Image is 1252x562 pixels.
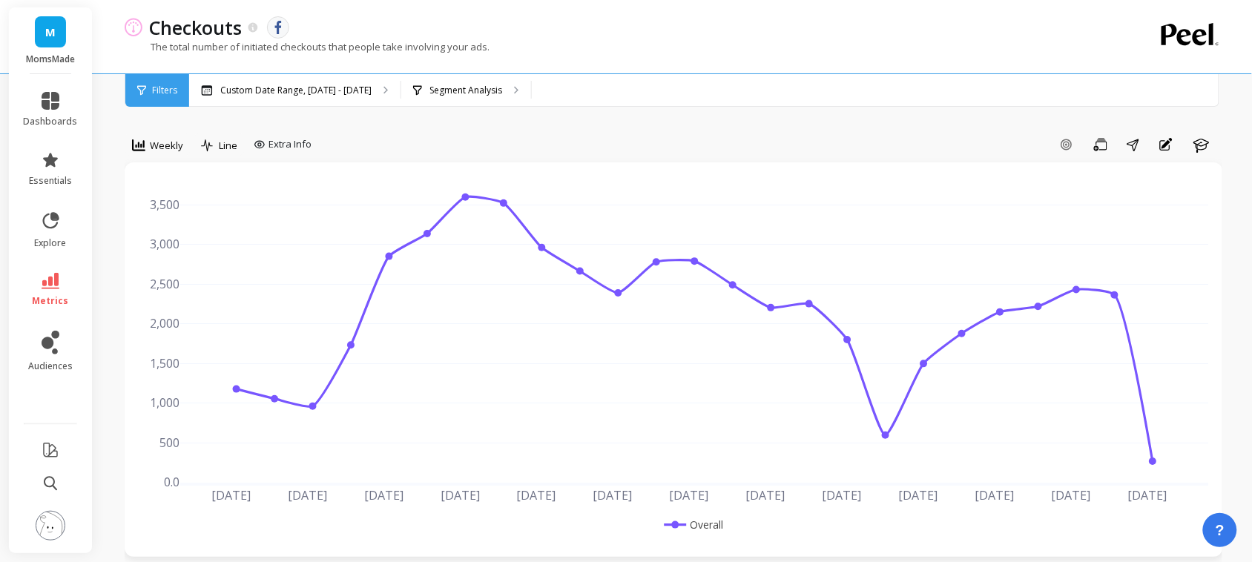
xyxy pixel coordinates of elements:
img: api.fb.svg [271,21,285,34]
img: profile picture [36,511,65,540]
span: metrics [33,295,69,307]
p: Segment Analysis [429,85,502,96]
span: M [45,24,56,41]
span: Extra Info [268,137,312,152]
p: MomsMade [24,53,78,65]
span: Filters [152,85,177,96]
p: Checkouts [150,15,243,40]
p: Custom Date Range, [DATE] - [DATE] [220,85,372,96]
span: Line [219,139,237,153]
span: explore [35,237,67,249]
p: The total number of initiated checkouts that people take involving your ads. [125,40,490,53]
span: essentials [29,175,72,187]
img: header icon [125,18,142,36]
span: dashboards [24,116,78,128]
button: ? [1203,513,1237,547]
span: ? [1216,520,1225,540]
span: audiences [28,360,73,372]
span: Weekly [150,139,183,153]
